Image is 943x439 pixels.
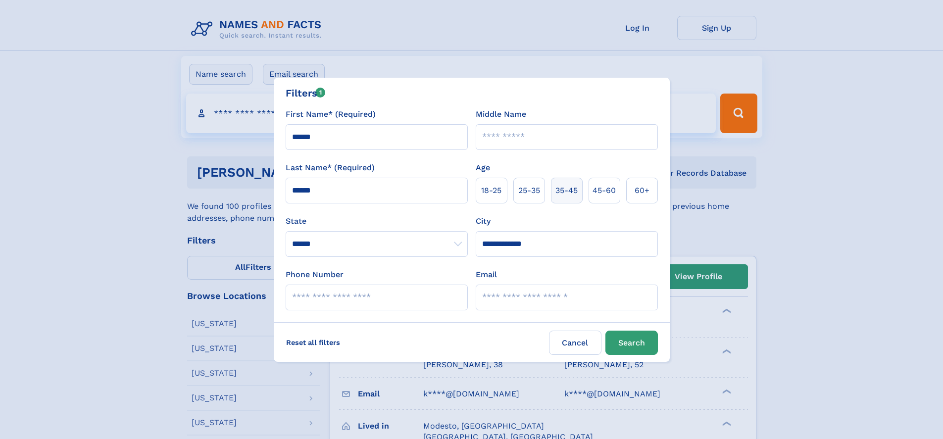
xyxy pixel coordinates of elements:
label: Phone Number [286,269,344,281]
label: City [476,215,491,227]
label: Last Name* (Required) [286,162,375,174]
label: First Name* (Required) [286,108,376,120]
div: Filters [286,86,326,100]
button: Search [605,331,658,355]
label: Reset all filters [280,331,347,354]
label: Middle Name [476,108,526,120]
label: Cancel [549,331,601,355]
span: 60+ [635,185,649,196]
span: 18‑25 [481,185,501,196]
label: Age [476,162,490,174]
span: 25‑35 [518,185,540,196]
span: 35‑45 [555,185,578,196]
span: 45‑60 [593,185,616,196]
label: Email [476,269,497,281]
label: State [286,215,468,227]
